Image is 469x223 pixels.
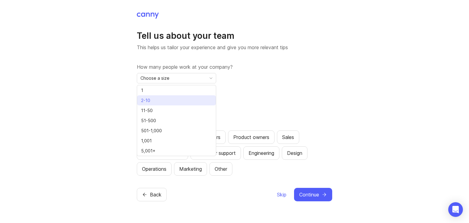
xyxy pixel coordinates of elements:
span: 1,001 [141,137,152,144]
label: What is your role? [137,92,332,99]
h1: Tell us about your team [137,30,332,41]
button: Operations [137,162,172,176]
span: 51-500 [141,117,156,124]
span: 5,001+ [141,148,155,154]
span: Choose a size [140,75,169,82]
span: Back [150,191,162,198]
button: Sales [277,130,299,144]
div: Operations [142,165,166,173]
span: 11-50 [141,107,153,114]
div: Engineering [249,149,274,157]
div: Sales [282,133,294,141]
div: Product owners [233,133,269,141]
div: Other [215,165,227,173]
button: Marketing [174,162,207,176]
button: Continue [294,188,332,201]
div: Marketing [179,165,202,173]
span: 1 [141,87,143,94]
div: Design [287,149,302,157]
button: Design [282,146,307,160]
img: Canny Home [137,13,159,19]
button: Skip [277,188,287,201]
button: Engineering [243,146,279,160]
button: Back [137,188,167,201]
span: Continue [299,191,319,198]
div: toggle menu [137,73,216,83]
p: This helps us tailor your experience and give you more relevant tips [137,44,332,51]
label: Which teams will be using Canny? [137,121,332,128]
svg: toggle icon [206,76,216,81]
button: Product owners [228,130,274,144]
span: 2-10 [141,97,150,104]
span: Skip [277,191,286,198]
label: How many people work at your company? [137,63,332,71]
span: 501-1,000 [141,127,162,134]
div: Open Intercom Messenger [448,202,463,217]
button: Other [209,162,232,176]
